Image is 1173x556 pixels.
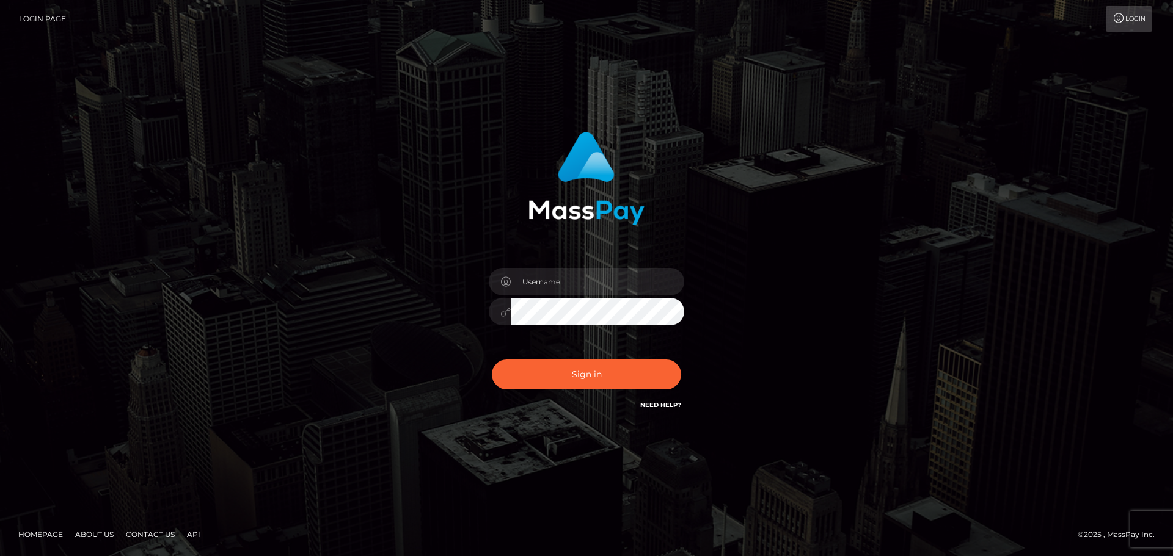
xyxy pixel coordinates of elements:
a: About Us [70,525,119,544]
img: MassPay Login [528,132,645,225]
a: Homepage [13,525,68,544]
a: Login [1106,6,1152,32]
a: API [182,525,205,544]
button: Sign in [492,359,681,389]
a: Contact Us [121,525,180,544]
div: © 2025 , MassPay Inc. [1078,528,1164,541]
a: Need Help? [640,401,681,409]
a: Login Page [19,6,66,32]
input: Username... [511,268,684,295]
